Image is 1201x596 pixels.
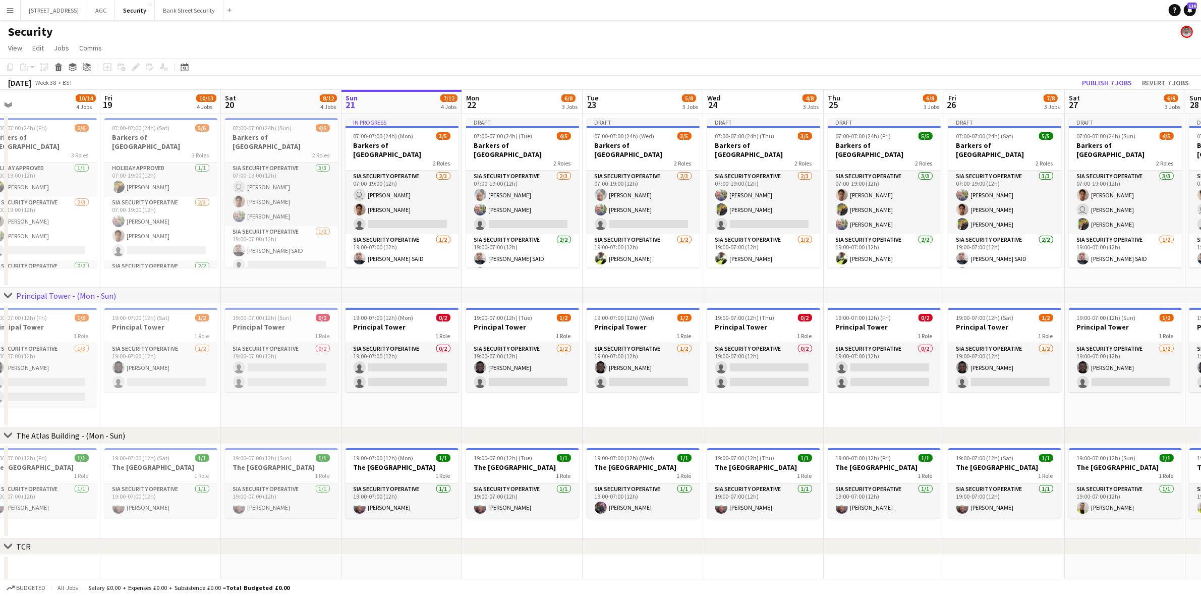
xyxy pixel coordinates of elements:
span: Budgeted [16,584,45,591]
div: [DATE] [8,78,31,88]
a: Comms [75,41,106,55]
span: Week 38 [33,79,59,86]
div: The Atlas Building - (Mon - Sun) [16,430,125,441]
a: View [4,41,26,55]
span: View [8,43,22,52]
div: Principal Tower - (Mon - Sun) [16,291,116,301]
button: [STREET_ADDRESS] [21,1,87,20]
div: Salary £0.00 + Expenses £0.00 + Subsistence £0.00 = [88,584,290,591]
button: Security [115,1,155,20]
span: All jobs [55,584,80,591]
a: Edit [28,41,48,55]
button: AGC [87,1,115,20]
button: Revert 7 jobs [1138,76,1193,89]
button: Bank Street Security [155,1,223,20]
a: Jobs [50,41,73,55]
a: 116 [1184,4,1196,16]
span: 116 [1187,3,1197,9]
app-user-avatar: Charles Sandalo [1181,26,1193,38]
button: Publish 7 jobs [1078,76,1136,89]
h1: Security [8,24,53,39]
span: Comms [79,43,102,52]
button: Budgeted [5,582,47,593]
span: Jobs [54,43,69,52]
span: Edit [32,43,44,52]
span: Total Budgeted £0.00 [226,584,290,591]
div: TCR [16,541,31,552]
div: BST [63,79,73,86]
